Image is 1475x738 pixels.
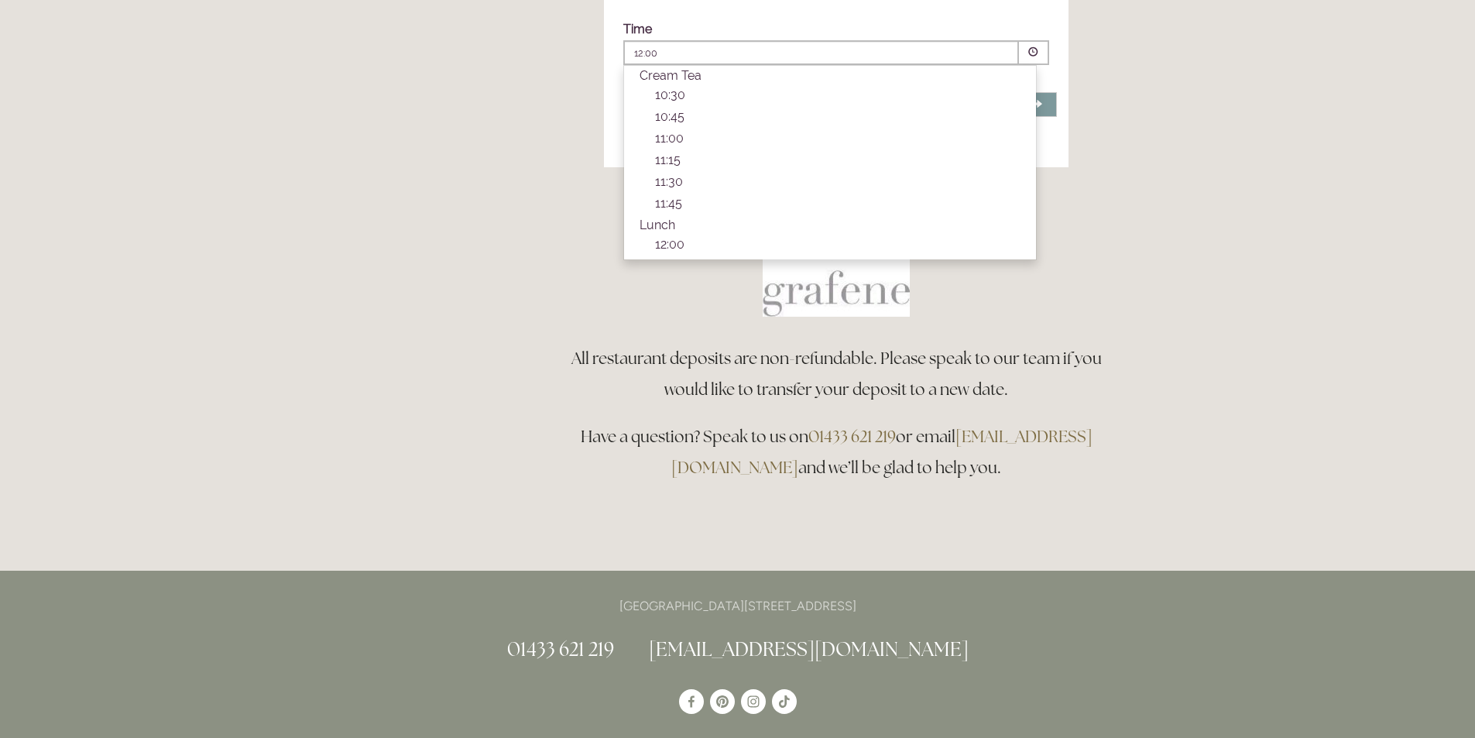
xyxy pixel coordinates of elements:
[655,88,1020,102] p: 10:30
[655,196,1020,211] p: 11:45
[741,689,766,714] a: Instagram
[640,68,701,83] span: Cream Tea
[655,237,1020,252] p: 12:00
[710,689,735,714] a: Pinterest
[623,22,652,36] label: Time
[655,131,1020,146] p: 11:00
[565,421,1108,483] h3: Have a question? Speak to us on or email and we’ll be glad to help you.
[772,689,797,714] a: TikTok
[671,426,1093,478] a: [EMAIL_ADDRESS][DOMAIN_NAME]
[655,109,1020,124] p: 10:45
[679,689,704,714] a: Losehill House Hotel & Spa
[655,153,1020,167] p: 11:15
[655,259,1020,273] p: 12:15
[649,637,969,661] a: [EMAIL_ADDRESS][DOMAIN_NAME]
[655,174,1020,189] p: 11:30
[634,46,914,60] p: 12:00
[565,343,1108,405] h3: All restaurant deposits are non-refundable. Please speak to our team if you would like to transfe...
[368,596,1108,616] p: [GEOGRAPHIC_DATA][STREET_ADDRESS]
[640,218,675,232] span: Lunch
[507,637,614,661] a: 01433 621 219
[808,426,896,447] a: 01433 621 219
